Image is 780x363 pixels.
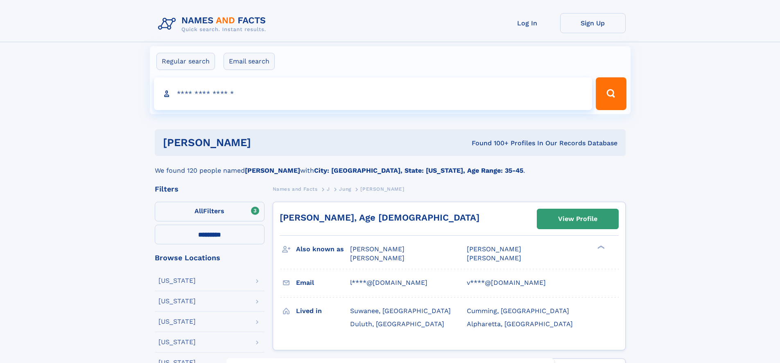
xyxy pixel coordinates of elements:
[296,304,350,318] h3: Lived in
[158,298,196,304] div: [US_STATE]
[158,318,196,325] div: [US_STATE]
[495,13,560,33] a: Log In
[163,138,362,148] h1: [PERSON_NAME]
[155,13,273,35] img: Logo Names and Facts
[154,77,592,110] input: search input
[327,184,330,194] a: J
[360,186,404,192] span: [PERSON_NAME]
[155,202,265,221] label: Filters
[467,245,521,253] span: [PERSON_NAME]
[280,212,479,223] a: [PERSON_NAME], Age [DEMOGRAPHIC_DATA]
[560,13,626,33] a: Sign Up
[467,307,569,315] span: Cumming, [GEOGRAPHIC_DATA]
[158,277,196,284] div: [US_STATE]
[350,245,405,253] span: [PERSON_NAME]
[245,167,300,174] b: [PERSON_NAME]
[156,53,215,70] label: Regular search
[327,186,330,192] span: J
[273,184,318,194] a: Names and Facts
[558,210,597,228] div: View Profile
[467,320,573,328] span: Alpharetta, [GEOGRAPHIC_DATA]
[350,254,405,262] span: [PERSON_NAME]
[595,245,605,250] div: ❯
[361,139,617,148] div: Found 100+ Profiles In Our Records Database
[350,320,444,328] span: Duluth, [GEOGRAPHIC_DATA]
[296,276,350,290] h3: Email
[224,53,275,70] label: Email search
[537,209,618,229] a: View Profile
[194,207,203,215] span: All
[596,77,626,110] button: Search Button
[339,186,351,192] span: Jung
[350,307,451,315] span: Suwanee, [GEOGRAPHIC_DATA]
[155,156,626,176] div: We found 120 people named with .
[339,184,351,194] a: Jung
[314,167,523,174] b: City: [GEOGRAPHIC_DATA], State: [US_STATE], Age Range: 35-45
[296,242,350,256] h3: Also known as
[158,339,196,345] div: [US_STATE]
[155,254,265,262] div: Browse Locations
[155,185,265,193] div: Filters
[467,254,521,262] span: [PERSON_NAME]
